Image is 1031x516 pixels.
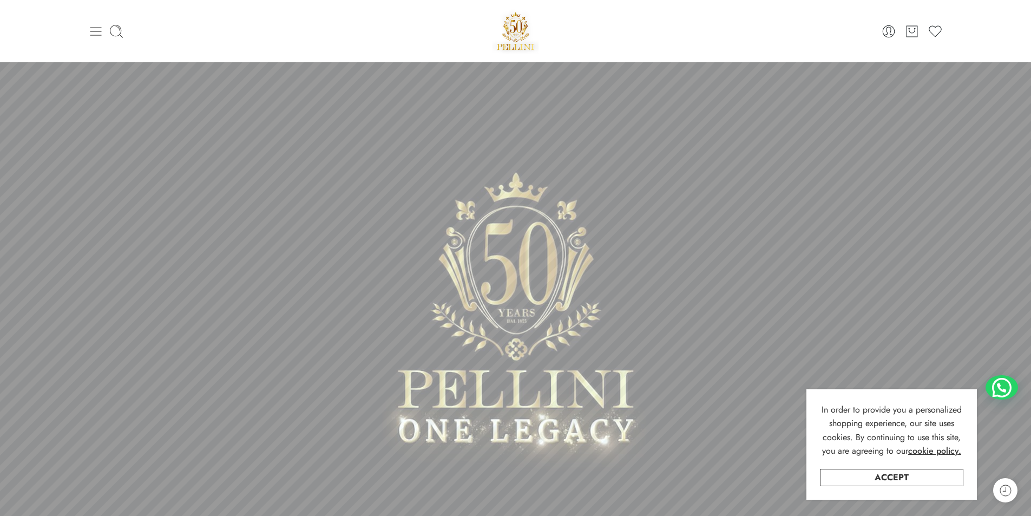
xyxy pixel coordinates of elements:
[904,24,920,39] a: Cart
[492,8,539,54] a: Pellini -
[881,24,896,39] a: Login / Register
[492,8,539,54] img: Pellini
[928,24,943,39] a: Wishlist
[908,444,961,458] a: cookie policy.
[820,469,963,486] a: Accept
[822,403,962,458] span: In order to provide you a personalized shopping experience, our site uses cookies. By continuing ...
